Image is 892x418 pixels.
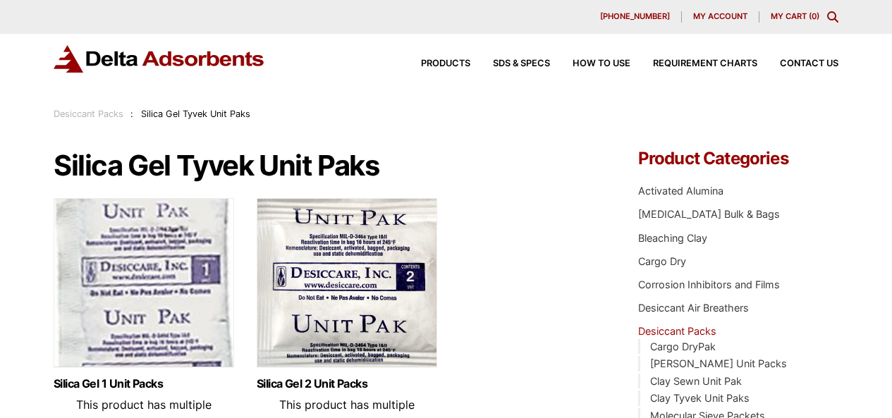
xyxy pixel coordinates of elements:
[638,255,686,267] a: Cargo Dry
[757,59,838,68] a: Contact Us
[54,45,265,73] img: Delta Adsorbents
[653,59,757,68] span: Requirement Charts
[573,59,630,68] span: How to Use
[54,109,123,119] a: Desiccant Packs
[650,357,787,369] a: [PERSON_NAME] Unit Packs
[130,109,133,119] span: :
[638,232,707,244] a: Bleaching Clay
[827,11,838,23] div: Toggle Modal Content
[650,375,742,387] a: Clay Sewn Unit Pak
[550,59,630,68] a: How to Use
[421,59,470,68] span: Products
[493,59,550,68] span: SDS & SPECS
[812,11,817,21] span: 0
[141,109,250,119] span: Silica Gel Tyvek Unit Paks
[650,340,716,352] a: Cargo DryPak
[682,11,759,23] a: My account
[54,150,599,181] h1: Silica Gel Tyvek Unit Paks
[638,278,780,290] a: Corrosion Inhibitors and Films
[638,185,723,197] a: Activated Alumina
[470,59,550,68] a: SDS & SPECS
[638,325,716,337] a: Desiccant Packs
[638,302,749,314] a: Desiccant Air Breathers
[257,378,437,390] a: Silica Gel 2 Unit Packs
[54,378,234,390] a: Silica Gel 1 Unit Packs
[780,59,838,68] span: Contact Us
[600,13,670,20] span: [PHONE_NUMBER]
[630,59,757,68] a: Requirement Charts
[693,13,747,20] span: My account
[638,150,838,167] h4: Product Categories
[398,59,470,68] a: Products
[650,392,750,404] a: Clay Tyvek Unit Paks
[589,11,682,23] a: [PHONE_NUMBER]
[638,208,780,220] a: [MEDICAL_DATA] Bulk & Bags
[771,11,819,21] a: My Cart (0)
